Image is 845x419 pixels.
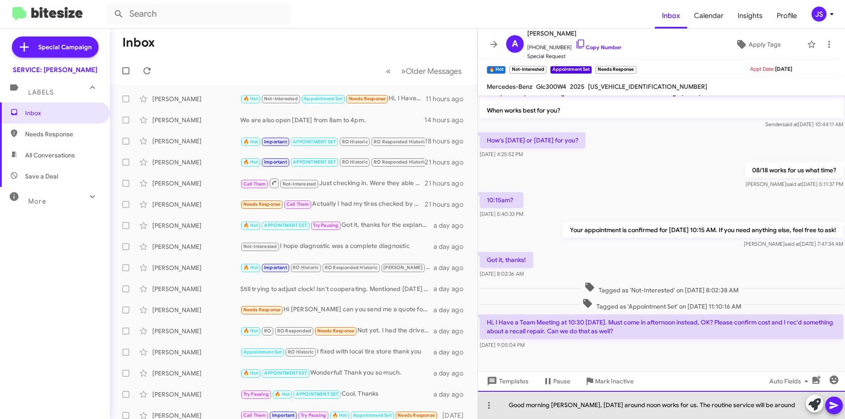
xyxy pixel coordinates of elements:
[301,412,326,418] span: Try Pausing
[240,94,426,104] div: Hi, I Have a Team Meeting at 10:30 [DATE]. Must come in afternoon instead, OK? Please confirm cos...
[264,370,307,376] span: APPOINTMENT SET
[152,221,240,230] div: [PERSON_NAME]
[283,181,316,187] span: Not-Interested
[240,157,425,167] div: Thank you
[588,83,707,91] span: [US_VEHICLE_IDENTIFICATION_NUMBER]
[550,66,592,74] small: Appointment Set
[240,389,434,399] div: Cool. Thanks
[434,263,470,272] div: a day ago
[243,391,269,397] span: Try Pausing
[152,95,240,103] div: [PERSON_NAME]
[288,349,314,355] span: RO Historic
[397,412,435,418] span: Needs Response
[487,83,533,91] span: Mercedes-Benz
[577,373,641,389] button: Mark Inactive
[765,121,843,128] span: Sender [DATE] 10:44:11 AM
[152,158,240,167] div: [PERSON_NAME]
[485,373,529,389] span: Templates
[240,305,434,315] div: Hi [PERSON_NAME] can you send me a quote for the tires with the 25% off
[264,96,298,102] span: Not-Interested
[240,347,434,357] div: I fixed with local tire store thank you
[406,66,462,76] span: Older Messages
[264,222,307,228] span: APPOINTMENT SET
[480,252,533,268] p: Got it, thanks!
[240,135,425,146] div: Inbound Call
[25,109,100,117] span: Inbox
[527,39,621,52] span: [PHONE_NUMBER]
[480,342,525,348] span: [DATE] 9:05:04 PM
[240,199,425,209] div: Actually I had my tires checked by others. All 4 are practically new. The unnecessary call out fo...
[152,327,240,335] div: [PERSON_NAME]
[28,197,46,205] span: More
[434,348,470,357] div: a day ago
[313,222,338,228] span: Try Pausing
[243,349,282,355] span: Appointment Set
[152,263,240,272] div: [PERSON_NAME]
[264,139,287,145] span: Important
[264,265,287,270] span: Important
[243,328,258,334] span: 🔥 Hot
[152,348,240,357] div: [PERSON_NAME]
[570,83,584,91] span: 2025
[426,95,470,103] div: 11 hours ago
[434,369,470,378] div: a day ago
[275,391,290,397] span: 🔥 Hot
[425,179,470,188] div: 21 hours ago
[527,28,621,39] span: [PERSON_NAME]
[770,3,804,29] span: Profile
[25,172,58,181] span: Save a Deal
[480,314,843,339] p: Hi, I Have a Team Meeting at 10:30 [DATE]. Must come in afternoon instead, OK? Please confirm cos...
[512,37,518,51] span: A
[277,328,311,334] span: RO Responded
[240,262,434,273] div: 100%
[152,200,240,209] div: [PERSON_NAME]
[804,7,835,22] button: JS
[342,139,368,145] span: RO Historic
[812,7,827,22] div: JS
[478,391,845,419] div: Good morning [PERSON_NAME], [DATE] around noon works for us. The routine service will be around
[687,3,731,29] span: Calendar
[595,373,634,389] span: Mark Inactive
[25,151,75,160] span: All Conversations
[38,43,92,51] span: Special Campaign
[13,66,97,74] div: SERVICE: [PERSON_NAME]
[480,132,585,148] p: How's [DATE] or [DATE] for you?
[553,373,570,389] span: Pause
[152,116,240,124] div: [PERSON_NAME]
[25,130,100,138] span: Needs Response
[746,181,843,187] span: [PERSON_NAME] [DATE] 5:11:37 PM
[563,222,843,238] p: Your appointment is confirmed for [DATE] 10:15 AM. If you need anything else, feel free to ask!
[28,88,54,96] span: Labels
[152,369,240,378] div: [PERSON_NAME]
[785,240,800,247] span: said at
[264,159,287,165] span: Important
[595,66,636,74] small: Needs Response
[731,3,770,29] span: Insights
[509,66,546,74] small: Not-Interested
[243,96,258,102] span: 🔥 Hot
[425,158,470,167] div: 21 hours ago
[425,137,470,146] div: 18 hours ago
[152,306,240,314] div: [PERSON_NAME]
[293,159,336,165] span: APPOINTMENT SET
[396,62,467,80] button: Next
[243,370,258,376] span: 🔥 Hot
[786,181,802,187] span: said at
[434,327,470,335] div: a day ago
[240,284,434,293] div: Still trying to adjust clock! Isn't cooperating. Mentioned [DATE] but it may have been overlooked...
[424,116,470,124] div: 14 hours ago
[304,96,342,102] span: Appointment Set
[374,159,426,165] span: RO Responded Historic
[745,162,843,178] p: 08/18 works for us what time?
[243,244,277,249] span: Not-Interested
[434,390,470,399] div: a day ago
[296,391,339,397] span: APPOINTMENT SET
[240,178,425,189] div: Just checking in. Were they able to follow up with you?
[750,66,775,72] span: Appt Date:
[293,265,319,270] span: RO Historic
[480,151,523,157] span: [DATE] 4:25:52 PM
[342,159,368,165] span: RO Historic
[293,139,336,145] span: APPOINTMENT SET
[317,328,355,334] span: Needs Response
[425,200,470,209] div: 21 hours ago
